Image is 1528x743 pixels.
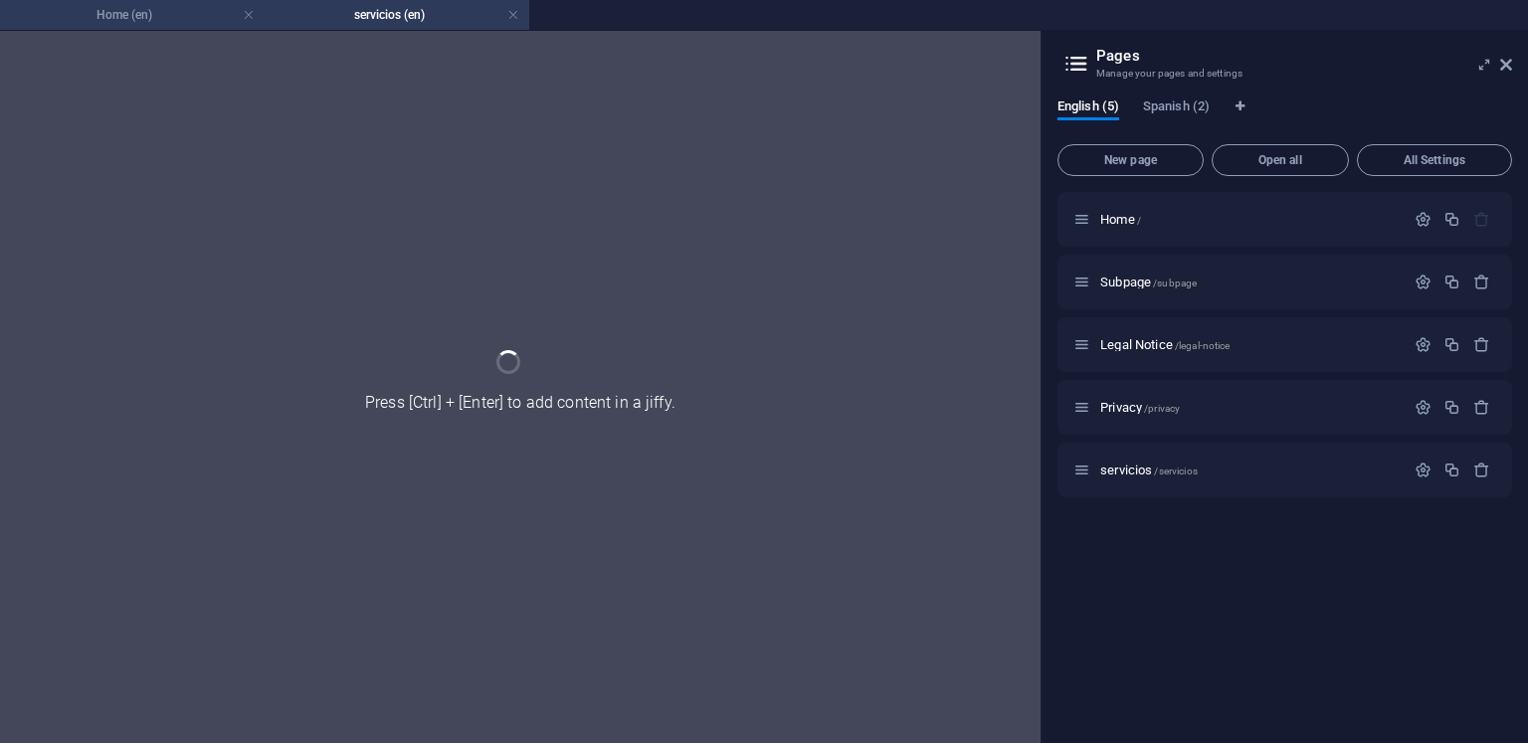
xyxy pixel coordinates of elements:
[1100,275,1197,289] span: Subpage
[1473,399,1490,416] div: Remove
[1094,276,1405,288] div: Subpage/subpage
[1094,338,1405,351] div: Legal Notice/legal-notice
[1153,278,1197,288] span: /subpage
[1473,274,1490,290] div: Remove
[265,4,529,26] h4: servicios (en)
[1443,462,1460,478] div: Duplicate
[1100,400,1180,415] span: Privacy
[1415,211,1432,228] div: Settings
[1094,464,1405,476] div: servicios/servicios
[1066,154,1195,166] span: New page
[1154,465,1197,476] span: /servicios
[1144,403,1180,414] span: /privacy
[1057,98,1512,136] div: Language Tabs
[1100,463,1198,477] span: servicios
[1096,65,1472,83] h3: Manage your pages and settings
[1357,144,1512,176] button: All Settings
[1473,462,1490,478] div: Remove
[1212,144,1349,176] button: Open all
[1415,274,1432,290] div: Settings
[1100,337,1230,352] span: Legal Notice
[1096,47,1512,65] h2: Pages
[1057,94,1119,122] span: English (5)
[1443,211,1460,228] div: Duplicate
[1137,215,1141,226] span: /
[1473,336,1490,353] div: Remove
[1415,399,1432,416] div: Settings
[1443,274,1460,290] div: Duplicate
[1094,213,1405,226] div: Home/
[1100,212,1141,227] span: Click to open page
[1443,336,1460,353] div: Duplicate
[1473,211,1490,228] div: The startpage cannot be deleted
[1415,336,1432,353] div: Settings
[1143,94,1210,122] span: Spanish (2)
[1175,340,1231,351] span: /legal-notice
[1221,154,1340,166] span: Open all
[1443,399,1460,416] div: Duplicate
[1094,401,1405,414] div: Privacy/privacy
[1057,144,1204,176] button: New page
[1366,154,1503,166] span: All Settings
[1415,462,1432,478] div: Settings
